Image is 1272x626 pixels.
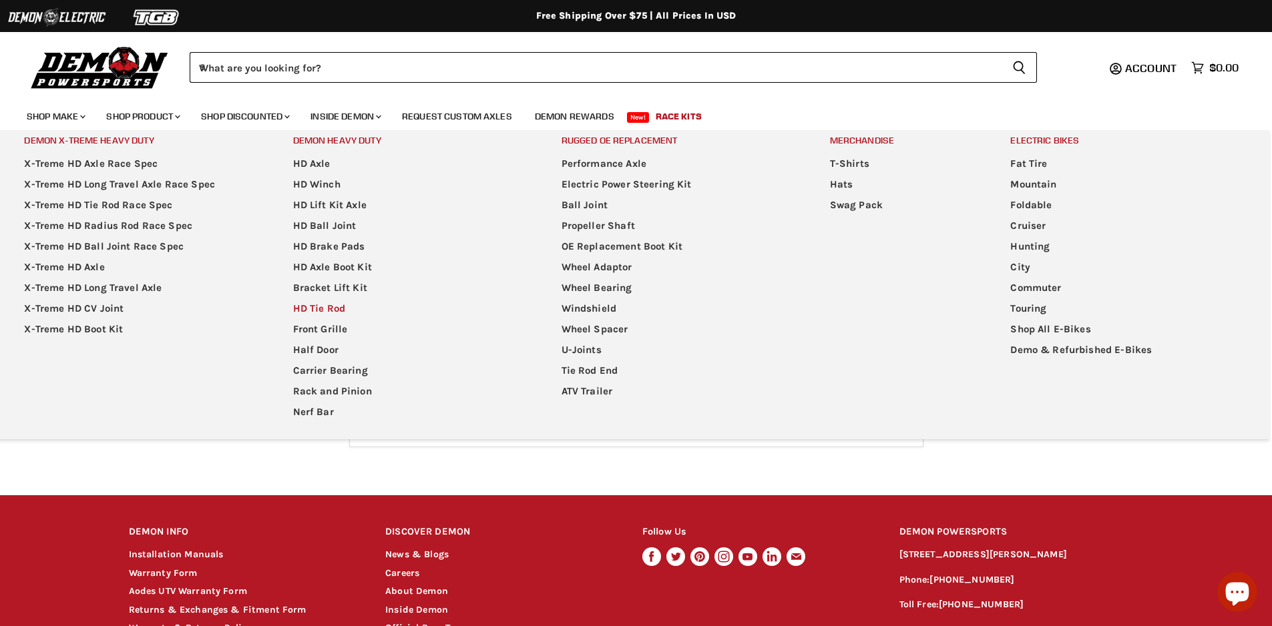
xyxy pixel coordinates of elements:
[545,236,811,257] a: OE Replacement Boot Kit
[545,257,811,278] a: Wheel Adaptor
[7,174,273,195] a: X-Treme HD Long Travel Axle Race Spec
[994,216,1259,236] a: Cruiser
[994,278,1259,298] a: Commuter
[899,597,1144,613] p: Toll Free:
[190,52,1002,83] input: When autocomplete results are available use up and down arrows to review and enter to select
[276,298,542,319] a: HD Tie Rod
[7,278,273,298] a: X-Treme HD Long Travel Axle
[385,517,617,548] h2: DISCOVER DEMON
[7,216,273,236] a: X-Treme HD Radius Rod Race Spec
[813,174,992,195] a: Hats
[994,153,1259,360] ul: Main menu
[627,112,650,123] span: New!
[191,103,298,130] a: Shop Discounted
[899,517,1144,548] h2: DEMON POWERSPORTS
[545,381,811,402] a: ATV Trailer
[7,153,273,174] a: X-Treme HD Axle Race Spec
[7,319,273,340] a: X-Treme HD Boot Kit
[107,5,207,30] img: TGB Logo 2
[994,174,1259,195] a: Mountain
[129,567,198,579] a: Warranty Form
[994,298,1259,319] a: Touring
[1185,58,1245,77] a: $0.00
[994,257,1259,278] a: City
[129,585,247,597] a: Aodes UTV Warranty Form
[129,517,361,548] h2: DEMON INFO
[1209,61,1239,74] span: $0.00
[129,604,306,615] a: Returns & Exchanges & Fitment Form
[276,174,542,195] a: HD Winch
[545,153,811,174] a: Performance Axle
[1213,572,1261,615] inbox-online-store-chat: Shopify online store chat
[994,340,1259,360] a: Demo & Refurbished E-Bikes
[276,257,542,278] a: HD Axle Boot Kit
[813,153,992,216] ul: Main menu
[646,103,712,130] a: Race Kits
[899,573,1144,588] p: Phone:
[102,10,1171,22] div: Free Shipping Over $75 | All Prices In USD
[642,517,874,548] h2: Follow Us
[385,604,448,615] a: Inside Demon
[300,103,389,130] a: Inside Demon
[545,319,811,340] a: Wheel Spacer
[190,52,1037,83] form: Product
[1002,52,1037,83] button: Search
[17,103,93,130] a: Shop Make
[1119,62,1185,74] a: Account
[276,402,542,422] a: Nerf Bar
[545,130,811,151] a: Rugged OE Replacement
[545,360,811,381] a: Tie Rod End
[96,103,188,130] a: Shop Product
[276,216,542,236] a: HD Ball Joint
[276,319,542,340] a: Front Grille
[7,153,273,340] ul: Main menu
[276,381,542,402] a: Rack and Pinion
[385,567,419,579] a: Careers
[7,195,273,216] a: X-Treme HD Tie Rod Race Spec
[994,236,1259,257] a: Hunting
[813,195,992,216] a: Swag Pack
[7,130,273,151] a: Demon X-treme Heavy Duty
[813,153,992,174] a: T-Shirts
[129,549,224,560] a: Installation Manuals
[545,174,811,195] a: Electric Power Steering Kit
[276,278,542,298] a: Bracket Lift Kit
[994,195,1259,216] a: Foldable
[276,236,542,257] a: HD Brake Pads
[1125,61,1177,75] span: Account
[7,5,107,30] img: Demon Electric Logo 2
[276,153,542,422] ul: Main menu
[545,340,811,360] a: U-Joints
[392,103,522,130] a: Request Custom Axles
[545,298,811,319] a: Windshield
[545,278,811,298] a: Wheel Bearing
[545,216,811,236] a: Propeller Shaft
[813,130,992,151] a: Merchandise
[7,298,273,319] a: X-Treme HD CV Joint
[385,549,449,560] a: News & Blogs
[994,130,1259,151] a: Electric Bikes
[929,574,1014,585] a: [PHONE_NUMBER]
[7,257,273,278] a: X-Treme HD Axle
[7,236,273,257] a: X-Treme HD Ball Joint Race Spec
[27,43,173,91] img: Demon Powersports
[545,195,811,216] a: Ball Joint
[276,130,542,151] a: Demon Heavy Duty
[545,153,811,402] ul: Main menu
[276,340,542,360] a: Half Door
[276,360,542,381] a: Carrier Bearing
[17,97,1235,130] ul: Main menu
[525,103,624,130] a: Demon Rewards
[276,153,542,174] a: HD Axle
[385,585,448,597] a: About Demon
[939,599,1024,610] a: [PHONE_NUMBER]
[994,319,1259,340] a: Shop All E-Bikes
[899,547,1144,563] p: [STREET_ADDRESS][PERSON_NAME]
[276,195,542,216] a: HD Lift Kit Axle
[994,153,1259,174] a: Fat Tire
